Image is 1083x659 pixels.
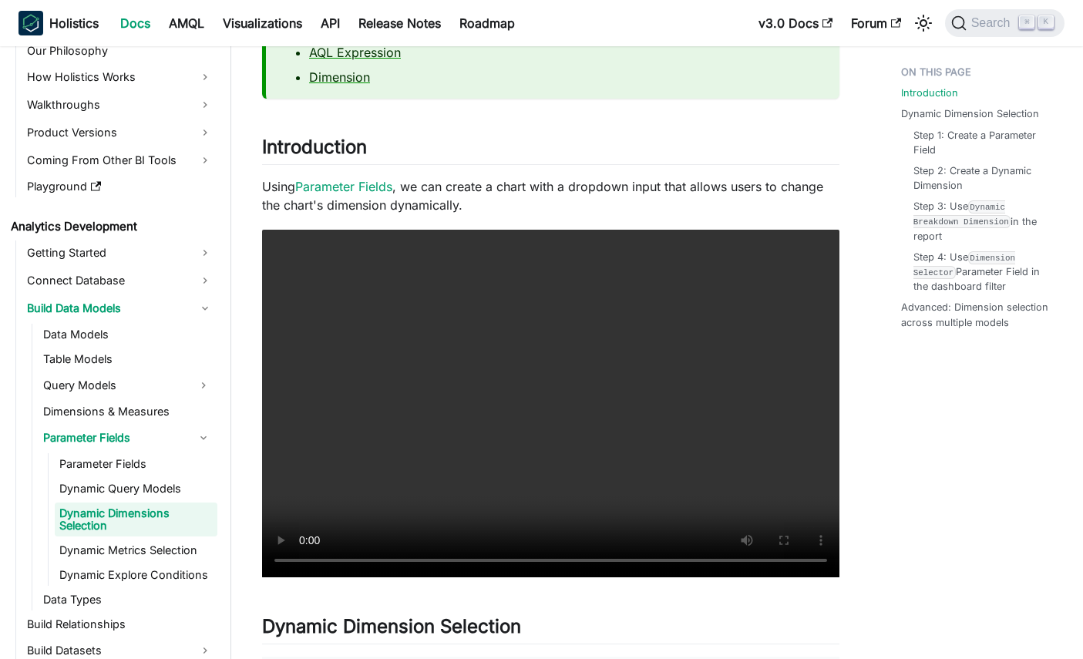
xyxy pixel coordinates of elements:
[901,86,958,100] a: Introduction
[309,69,370,85] a: Dimension
[262,615,839,644] h2: Dynamic Dimension Selection
[49,14,99,32] b: Holistics
[262,177,839,214] p: Using , we can create a chart with a dropdown input that allows users to change the chart's dimen...
[842,11,910,35] a: Forum
[160,11,214,35] a: AMQL
[349,11,450,35] a: Release Notes
[22,268,217,293] a: Connect Database
[55,503,217,536] a: Dynamic Dimensions Selection
[22,614,217,635] a: Build Relationships
[39,589,217,610] a: Data Types
[18,11,99,35] a: HolisticsHolistics
[913,199,1052,244] a: Step 3: UseDynamic Breakdown Dimensionin the report
[913,128,1052,157] a: Step 1: Create a Parameter Field
[262,136,839,165] h2: Introduction
[1019,15,1034,29] kbd: ⌘
[913,250,1052,294] a: Step 4: UseDimension SelectorParameter Field in the dashboard filter
[901,106,1039,121] a: Dynamic Dimension Selection
[911,11,936,35] button: Switch between dark and light mode (currently light mode)
[901,300,1058,329] a: Advanced: Dimension selection across multiple models
[55,564,217,586] a: Dynamic Explore Conditions
[913,163,1052,193] a: Step 2: Create a Dynamic Dimension
[55,478,217,499] a: Dynamic Query Models
[22,65,217,89] a: How Holistics Works
[22,296,217,321] a: Build Data Models
[913,200,1011,228] code: Dynamic Breakdown Dimension
[295,179,392,194] a: Parameter Fields
[39,348,217,370] a: Table Models
[6,216,217,237] a: Analytics Development
[39,425,190,450] a: Parameter Fields
[18,11,43,35] img: Holistics
[39,373,190,398] a: Query Models
[945,9,1065,37] button: Search (Command+K)
[190,425,217,450] button: Collapse sidebar category 'Parameter Fields'
[39,401,217,422] a: Dimensions & Measures
[190,373,217,398] button: Expand sidebar category 'Query Models'
[22,120,217,145] a: Product Versions
[967,16,1020,30] span: Search
[39,324,217,345] a: Data Models
[22,176,217,197] a: Playground
[55,453,217,475] a: Parameter Fields
[309,45,401,60] a: AQL Expression
[749,11,842,35] a: v3.0 Docs
[311,11,349,35] a: API
[450,11,524,35] a: Roadmap
[55,540,217,561] a: Dynamic Metrics Selection
[214,11,311,35] a: Visualizations
[22,92,217,117] a: Walkthroughs
[22,148,217,173] a: Coming From Other BI Tools
[22,40,217,62] a: Our Philosophy
[22,240,217,265] a: Getting Started
[111,11,160,35] a: Docs
[1038,15,1054,29] kbd: K
[262,230,839,577] video: Your browser does not support embedding video, but you can .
